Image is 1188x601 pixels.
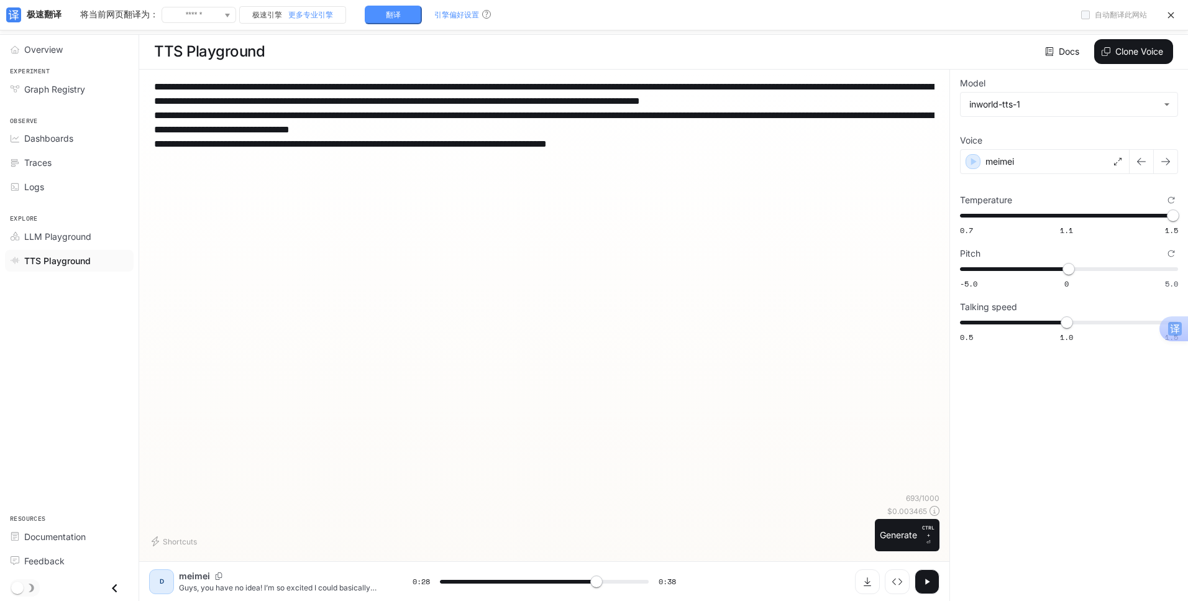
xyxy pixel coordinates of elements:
span: Dark mode toggle [11,580,24,594]
div: inworld-tts-1 [961,93,1177,116]
a: TTS Playground [5,250,134,272]
span: 0.7 [960,225,973,236]
p: Pitch [960,249,980,258]
button: Download audio [855,569,880,594]
button: Close drawer [101,576,129,601]
span: Logs [24,180,44,193]
p: Guys, you have no idea! I’m so excited I could basically spin in circles right now! I forced myse... [179,582,383,593]
a: Documentation [5,526,134,548]
p: CTRL + [922,524,934,539]
span: Traces [24,156,52,169]
button: Inspect [885,569,910,594]
span: Dashboards [24,132,73,145]
button: Reset to default [1164,247,1178,260]
span: 0:28 [413,576,430,588]
span: 0:38 [659,576,676,588]
span: 1.1 [1060,225,1073,236]
button: Reset to default [1164,193,1178,207]
button: Copy Voice ID [210,572,227,580]
button: GenerateCTRL +⏎ [875,519,939,551]
span: TTS Playground [24,254,91,267]
p: ⏎ [922,524,934,546]
p: Temperature [960,196,1012,204]
span: Graph Registry [24,83,85,96]
span: 0.5 [960,332,973,342]
a: Logs [5,176,134,198]
p: Voice [960,136,982,145]
p: Talking speed [960,303,1017,311]
span: Overview [24,43,63,56]
p: Model [960,79,985,88]
p: $ 0.003465 [887,506,927,516]
button: Shortcuts [149,531,202,551]
span: 5.0 [1165,278,1178,289]
p: 693 / 1000 [906,493,939,503]
a: Docs [1043,39,1084,64]
a: Overview [5,39,134,60]
span: Feedback [24,554,65,567]
a: Feedback [5,550,134,572]
a: Dashboards [5,127,134,149]
div: inworld-tts-1 [969,98,1158,111]
button: Clone Voice [1094,39,1173,64]
h1: TTS Playground [154,39,265,64]
p: meimei [985,155,1014,168]
span: LLM Playground [24,230,91,243]
a: Graph Registry [5,78,134,100]
a: Traces [5,152,134,173]
span: -5.0 [960,278,977,289]
a: LLM Playground [5,226,134,247]
p: meimei [179,570,210,582]
span: Documentation [24,530,86,543]
span: 1.5 [1165,225,1178,236]
span: 0 [1064,278,1069,289]
span: 1.0 [1060,332,1073,342]
div: D [152,572,171,592]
